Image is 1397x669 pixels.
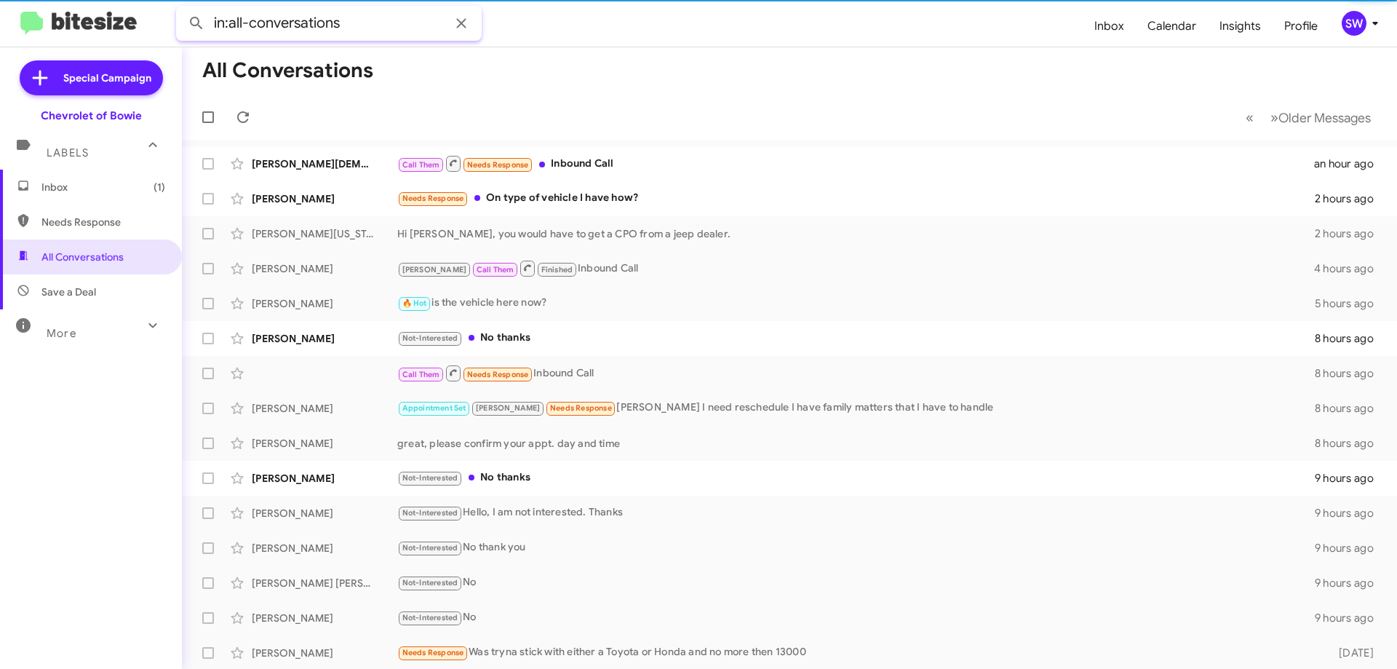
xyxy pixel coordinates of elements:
[402,508,458,518] span: Not-Interested
[397,364,1315,382] div: Inbound Call
[1315,401,1385,416] div: 8 hours ago
[402,265,467,274] span: [PERSON_NAME]
[41,285,96,299] span: Save a Deal
[252,646,397,660] div: [PERSON_NAME]
[252,296,397,311] div: [PERSON_NAME]
[550,403,612,413] span: Needs Response
[397,330,1315,347] div: No thanks
[1273,5,1329,47] a: Profile
[1208,5,1273,47] a: Insights
[467,370,529,379] span: Needs Response
[1315,296,1385,311] div: 5 hours ago
[252,261,397,276] div: [PERSON_NAME]
[1270,108,1278,127] span: »
[1238,103,1380,132] nav: Page navigation example
[402,543,458,553] span: Not-Interested
[41,215,165,229] span: Needs Response
[397,259,1314,277] div: Inbound Call
[397,609,1315,626] div: No
[397,644,1316,661] div: Was tryna stick with either a Toyota or Honda and no more then 13000
[252,506,397,520] div: [PERSON_NAME]
[252,541,397,555] div: [PERSON_NAME]
[397,190,1315,207] div: On type of vehicle I have how?
[202,59,373,82] h1: All Conversations
[1315,471,1385,486] div: 9 hours ago
[402,333,458,343] span: Not-Interested
[397,400,1315,416] div: [PERSON_NAME] I need reschedule I have family matters that I have to handle
[397,154,1314,173] div: Inbound Call
[397,295,1315,312] div: is the vehicle here now?
[1083,5,1136,47] a: Inbox
[402,578,458,587] span: Not-Interested
[541,265,573,274] span: Finished
[1315,191,1385,206] div: 2 hours ago
[252,191,397,206] div: [PERSON_NAME]
[252,576,397,590] div: [PERSON_NAME] [PERSON_NAME]
[402,370,440,379] span: Call Them
[1278,110,1371,126] span: Older Messages
[402,613,458,622] span: Not-Interested
[1315,226,1385,241] div: 2 hours ago
[252,436,397,451] div: [PERSON_NAME]
[397,504,1315,521] div: Hello, I am not interested. Thanks
[41,250,124,264] span: All Conversations
[477,265,514,274] span: Call Them
[1315,576,1385,590] div: 9 hours ago
[397,226,1315,241] div: Hi [PERSON_NAME], you would have to get a CPO from a jeep dealer.
[63,71,151,85] span: Special Campaign
[402,298,427,308] span: 🔥 Hot
[1315,541,1385,555] div: 9 hours ago
[176,6,482,41] input: Search
[402,194,464,203] span: Needs Response
[1329,11,1381,36] button: SW
[1316,646,1385,660] div: [DATE]
[467,160,529,170] span: Needs Response
[397,574,1315,591] div: No
[476,403,541,413] span: [PERSON_NAME]
[20,60,163,95] a: Special Campaign
[1314,261,1385,276] div: 4 hours ago
[1262,103,1380,132] button: Next
[47,327,76,340] span: More
[402,473,458,483] span: Not-Interested
[1237,103,1262,132] button: Previous
[252,471,397,486] div: [PERSON_NAME]
[252,401,397,416] div: [PERSON_NAME]
[1342,11,1366,36] div: SW
[154,180,165,194] span: (1)
[252,331,397,346] div: [PERSON_NAME]
[402,403,466,413] span: Appointment Set
[252,226,397,241] div: [PERSON_NAME][US_STATE]
[397,436,1315,451] div: great, please confirm your appt. day and time
[41,180,165,194] span: Inbox
[397,470,1315,486] div: No thanks
[1315,436,1385,451] div: 8 hours ago
[47,146,89,159] span: Labels
[1315,331,1385,346] div: 8 hours ago
[252,611,397,625] div: [PERSON_NAME]
[41,108,142,123] div: Chevrolet of Bowie
[1315,366,1385,381] div: 8 hours ago
[252,157,397,171] div: [PERSON_NAME][DEMOGRAPHIC_DATA]
[402,160,440,170] span: Call Them
[1246,108,1254,127] span: «
[397,539,1315,556] div: No thank you
[1315,611,1385,625] div: 9 hours ago
[402,648,464,657] span: Needs Response
[1315,506,1385,520] div: 9 hours ago
[1314,157,1385,171] div: an hour ago
[1136,5,1208,47] a: Calendar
